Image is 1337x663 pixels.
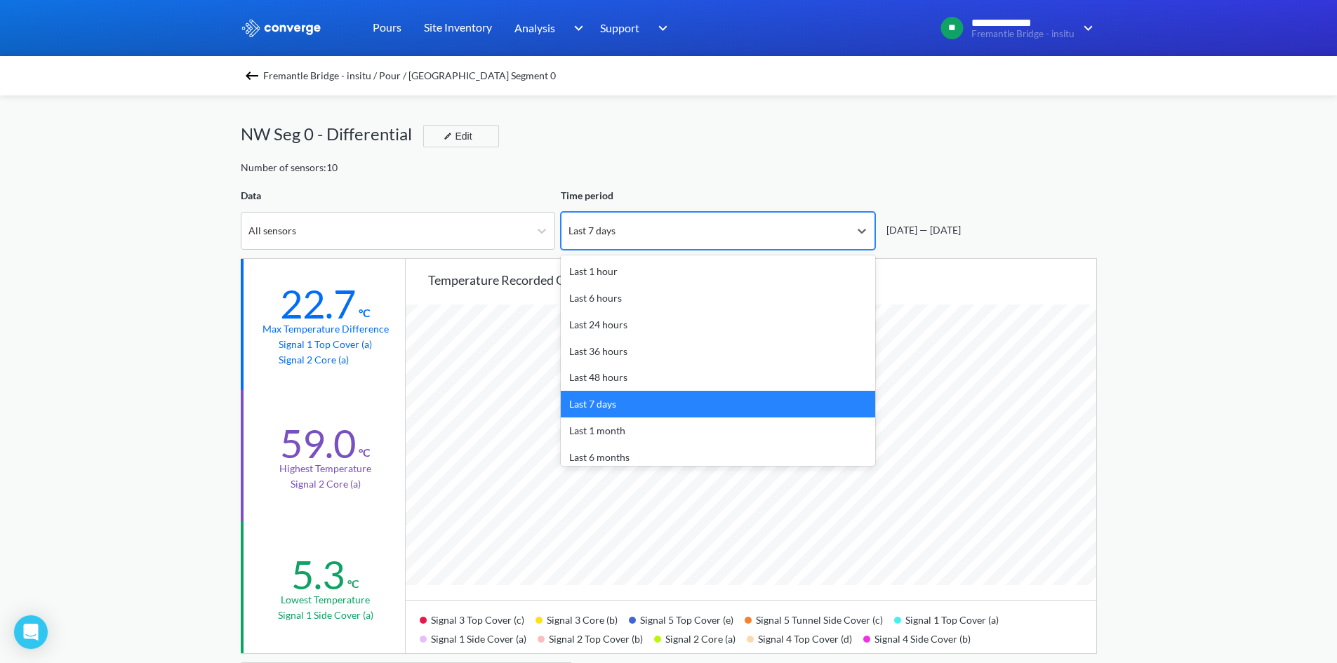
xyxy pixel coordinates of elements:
[291,476,361,492] p: Signal 2 Core (a)
[280,280,356,328] div: 22.7
[894,609,1010,628] div: Signal 1 Top Cover (a)
[279,461,371,476] div: Highest temperature
[438,128,474,145] div: Edit
[747,628,863,647] div: Signal 4 Top Cover (d)
[881,222,961,238] div: [DATE] — [DATE]
[654,628,747,647] div: Signal 2 Core (a)
[629,609,745,628] div: Signal 5 Top Cover (e)
[561,391,875,417] div: Last 7 days
[561,188,875,203] div: Time period
[279,352,372,368] p: Signal 2 Core (a)
[279,337,372,352] p: Signal 1 Top Cover (a)
[538,628,654,647] div: Signal 2 Top Cover (b)
[278,608,373,623] p: Signal 1 Side Cover (a)
[536,609,629,628] div: Signal 3 Core (b)
[649,20,672,36] img: downArrow.svg
[241,121,423,147] div: NW Seg 0 - Differential
[420,628,538,647] div: Signal 1 Side Cover (a)
[561,338,875,365] div: Last 36 hours
[561,364,875,391] div: Last 48 hours
[561,258,875,285] div: Last 1 hour
[280,420,356,467] div: 59.0
[561,444,875,471] div: Last 6 months
[514,19,555,36] span: Analysis
[420,609,536,628] div: Signal 3 Top Cover (c)
[863,628,982,647] div: Signal 4 Side Cover (b)
[262,321,389,337] div: Max temperature difference
[241,19,322,37] img: logo_ewhite.svg
[561,417,875,444] div: Last 1 month
[291,551,345,598] div: 5.3
[561,312,875,338] div: Last 24 hours
[423,125,499,147] button: Edit
[14,615,48,649] div: Open Intercom Messenger
[244,67,260,84] img: backspace.svg
[241,188,555,203] div: Data
[241,160,338,175] div: Number of sensors: 10
[281,592,370,608] div: Lowest temperature
[561,285,875,312] div: Last 6 hours
[428,270,1096,290] div: Temperature recorded over time
[745,609,894,628] div: Signal 5 Tunnel Side Cover (c)
[248,223,296,239] div: All sensors
[1075,20,1097,36] img: downArrow.svg
[971,29,1075,39] span: Fremantle Bridge - insitu
[600,19,639,36] span: Support
[568,223,616,239] div: Last 7 days
[564,20,587,36] img: downArrow.svg
[444,132,452,140] img: edit-icon.svg
[263,66,556,86] span: Fremantle Bridge - insitu / Pour / [GEOGRAPHIC_DATA] Segment 0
